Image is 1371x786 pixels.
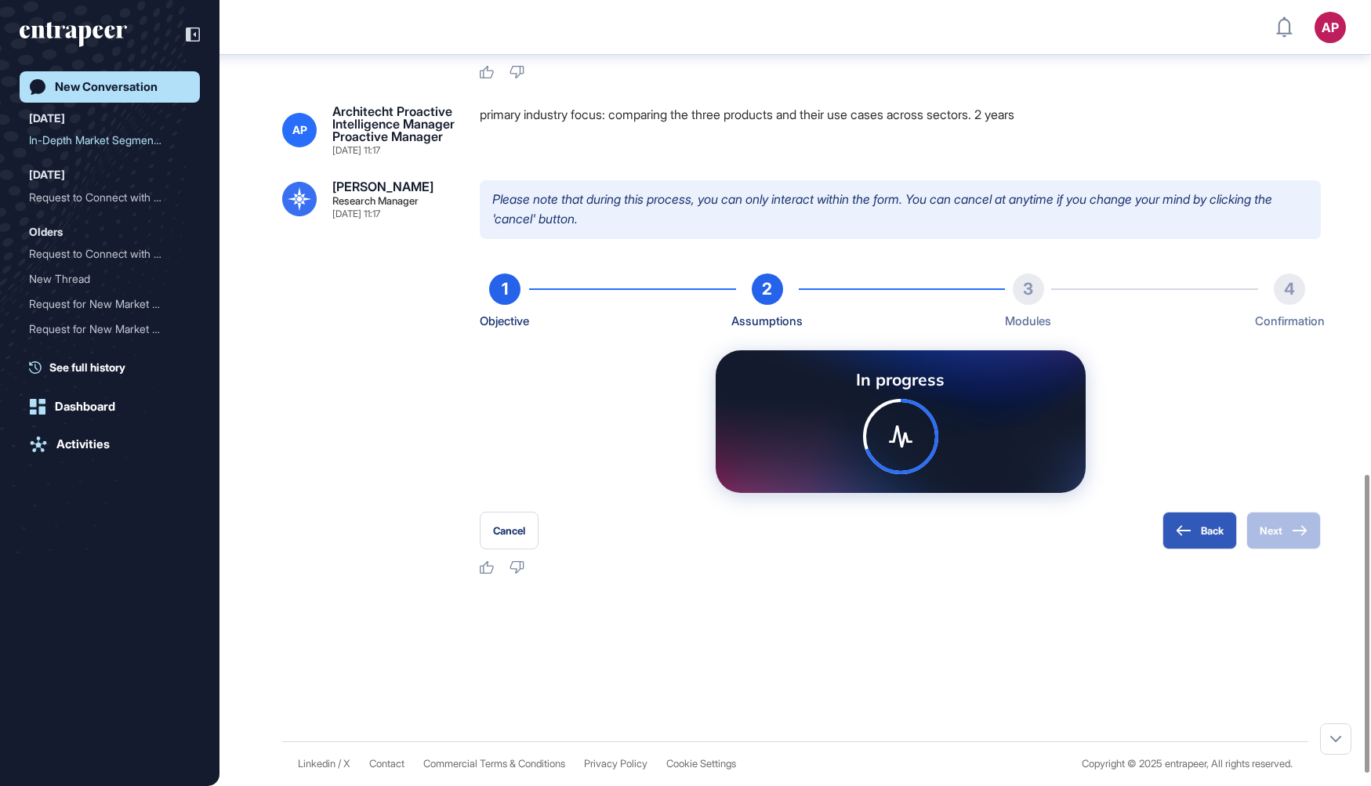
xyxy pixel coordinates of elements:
div: [DATE] [29,109,65,128]
a: New Conversation [20,71,200,103]
div: Modules [1005,311,1051,331]
div: Objective [480,311,529,331]
div: primary industry focus: comparing the three products and their use cases across sectors. 2 years [480,105,1321,155]
div: Copyright © 2025 entrapeer, All rights reserved. [1082,758,1293,770]
div: 3 [1013,273,1044,305]
div: Request for New Market Re... [29,292,178,317]
div: Request to Connect with Reese [29,241,190,266]
div: Activities [56,437,110,451]
span: / [338,758,341,770]
div: Request to Connect with R... [29,241,178,266]
div: 2 [752,273,783,305]
div: Research Manager [332,196,419,206]
a: See full history [29,359,200,375]
div: Olders [29,223,63,241]
a: X [343,758,350,770]
div: New Conversation [55,80,158,94]
div: In progress [740,369,1061,389]
button: AP [1315,12,1346,43]
div: Assumptions [731,311,803,331]
div: Request to Connect with Reese [29,185,190,210]
a: Cookie Settings [666,758,736,770]
a: Linkedin [298,758,335,770]
div: In-Depth Market Segmentation and Competitive Analysis for Architecht's Airapi, AppWys, and PowerF... [29,128,190,153]
span: See full history [49,359,125,375]
div: [DATE] [29,165,65,184]
div: [PERSON_NAME] [332,180,433,193]
p: Please note that during this process, you can only interact within the form. You can cancel at an... [480,180,1321,239]
div: Dashboard [55,400,115,414]
div: 1 [489,273,520,305]
span: Contact [369,758,404,770]
div: Request for New Market Research [29,317,190,342]
button: Back [1162,512,1237,549]
div: In-Depth Market Segmentat... [29,128,178,153]
div: entrapeer-logo [20,22,127,47]
span: AP [292,124,307,136]
div: Request to Connect with R... [29,185,178,210]
div: [DATE] 11:17 [332,146,380,155]
div: 4 [1274,273,1305,305]
div: Architecht Proactive Intelligence Manager Proactive Manager [332,105,455,143]
button: Cancel [480,512,539,549]
div: New Thread [29,266,190,292]
div: New Thread [29,266,178,292]
div: Request for New Market Re... [29,317,178,342]
a: Activities [20,429,200,460]
div: Confirmation [1255,311,1325,331]
a: Privacy Policy [584,758,647,770]
a: Dashboard [20,391,200,422]
a: Commercial Terms & Conditions [423,758,565,770]
div: [DATE] 11:17 [332,209,380,219]
div: Request for New Market Research [29,292,190,317]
